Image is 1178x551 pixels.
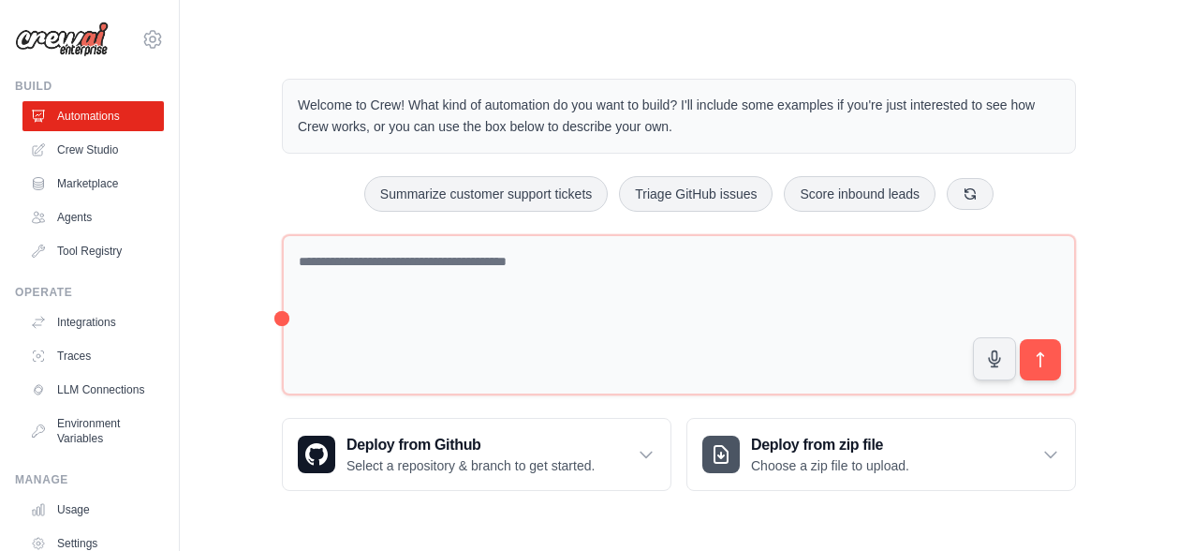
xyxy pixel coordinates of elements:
[22,135,164,165] a: Crew Studio
[22,409,164,454] a: Environment Variables
[820,404,1111,429] h3: Create an automation
[22,202,164,232] a: Agents
[834,383,873,397] span: Step 1
[22,236,164,266] a: Tool Registry
[15,285,164,300] div: Operate
[346,434,595,456] h3: Deploy from Github
[751,434,909,456] h3: Deploy from zip file
[820,437,1111,498] p: Describe the automation you want to build, select an example option, or use the microphone to spe...
[346,456,595,475] p: Select a repository & branch to get started.
[22,307,164,337] a: Integrations
[619,176,773,212] button: Triage GitHub issues
[22,341,164,371] a: Traces
[1121,380,1135,394] button: Close walkthrough
[22,375,164,405] a: LLM Connections
[298,95,1060,138] p: Welcome to Crew! What kind of automation do you want to build? I'll include some examples if you'...
[751,456,909,475] p: Choose a zip file to upload.
[22,169,164,199] a: Marketplace
[22,101,164,131] a: Automations
[22,495,164,525] a: Usage
[15,22,109,57] img: Logo
[15,472,164,487] div: Manage
[15,79,164,94] div: Build
[364,176,608,212] button: Summarize customer support tickets
[784,176,935,212] button: Score inbound leads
